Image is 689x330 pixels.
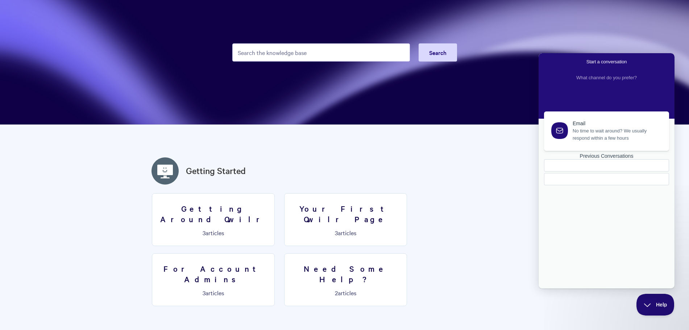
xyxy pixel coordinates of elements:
[203,229,206,237] span: 3
[157,263,270,284] h3: For Account Admins
[203,289,206,297] span: 3
[419,43,457,62] button: Search
[157,229,270,236] p: articles
[186,164,246,177] a: Getting Started
[289,203,402,224] h3: Your First Qwilr Page
[636,294,675,316] iframe: Help Scout Beacon - Close
[289,229,402,236] p: articles
[289,289,402,296] p: articles
[289,263,402,284] h3: Need Some Help?
[335,229,338,237] span: 3
[284,193,407,246] a: Your First Qwilr Page 3articles
[152,193,275,246] a: Getting Around Qwilr 3articles
[157,289,270,296] p: articles
[335,289,338,297] span: 2
[429,48,447,56] span: Search
[157,203,270,224] h3: Getting Around Qwilr
[284,253,407,306] a: Need Some Help? 2articles
[539,53,675,288] iframe: Help Scout Beacon - Live Chat, Contact Form, and Knowledge Base
[232,43,410,62] input: Search the knowledge base
[152,253,275,306] a: For Account Admins 3articles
